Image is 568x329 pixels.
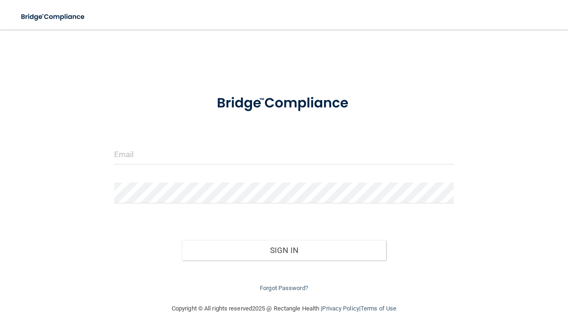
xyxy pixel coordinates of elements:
button: Sign In [182,240,386,260]
a: Privacy Policy [322,305,359,312]
a: Forgot Password? [260,285,308,291]
img: bridge_compliance_login_screen.278c3ca4.svg [14,7,93,26]
input: Email [114,144,454,164]
img: bridge_compliance_login_screen.278c3ca4.svg [202,85,365,121]
a: Terms of Use [361,305,396,312]
div: Copyright © All rights reserved 2025 @ Rectangle Health | | [115,294,453,323]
